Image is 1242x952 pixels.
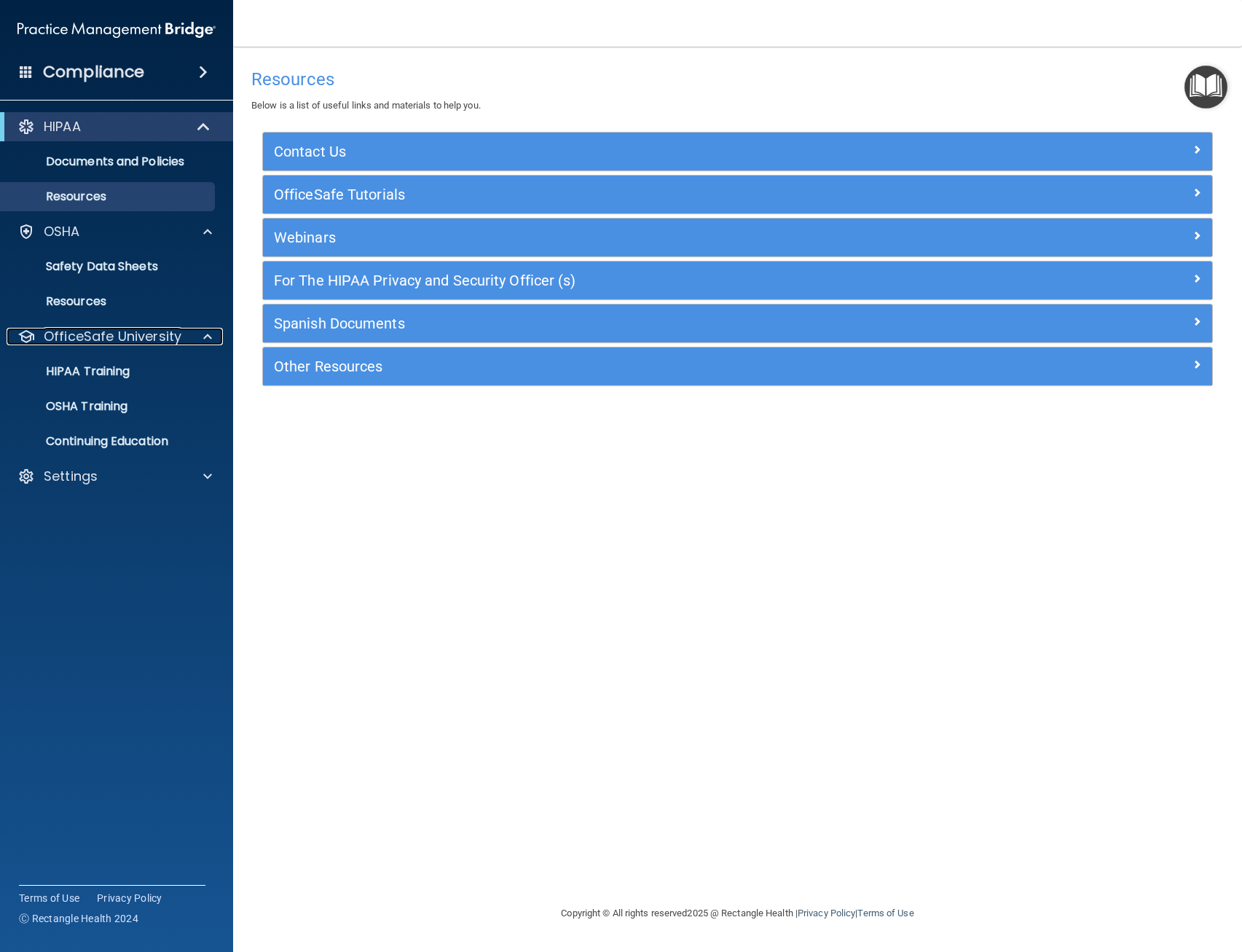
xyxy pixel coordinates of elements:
[17,328,212,345] a: OfficeSafe University
[274,229,964,245] h5: Webinars
[97,891,162,905] a: Privacy Policy
[9,294,208,309] p: Resources
[17,15,216,44] img: PMB logo
[251,70,1224,89] h4: Resources
[17,223,212,240] a: OSHA
[857,908,913,918] a: Terms of Use
[9,259,208,274] p: Safety Data Sheets
[44,223,80,240] p: OSHA
[44,328,181,345] p: OfficeSafe University
[19,891,79,905] a: Terms of Use
[472,890,1004,937] div: Copyright © All rights reserved 2025 @ Rectangle Health | |
[274,355,1201,378] a: Other Resources
[19,911,138,926] span: Ⓒ Rectangle Health 2024
[274,183,1201,206] a: OfficeSafe Tutorials
[274,315,964,331] h5: Spanish Documents
[44,468,98,485] p: Settings
[990,849,1225,907] iframe: Drift Widget Chat Controller
[43,62,144,82] h4: Compliance
[9,364,130,379] p: HIPAA Training
[9,189,208,204] p: Resources
[17,118,211,135] a: HIPAA
[274,140,1201,163] a: Contact Us
[274,269,1201,292] a: For The HIPAA Privacy and Security Officer (s)
[274,312,1201,335] a: Spanish Documents
[9,434,208,449] p: Continuing Education
[44,118,81,135] p: HIPAA
[17,468,212,485] a: Settings
[274,358,964,374] h5: Other Resources
[274,272,964,288] h5: For The HIPAA Privacy and Security Officer (s)
[274,226,1201,249] a: Webinars
[9,154,208,169] p: Documents and Policies
[1184,66,1227,109] button: Open Resource Center
[251,100,481,111] span: Below is a list of useful links and materials to help you.
[798,908,855,918] a: Privacy Policy
[9,399,127,414] p: OSHA Training
[274,186,964,202] h5: OfficeSafe Tutorials
[274,143,964,160] h5: Contact Us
